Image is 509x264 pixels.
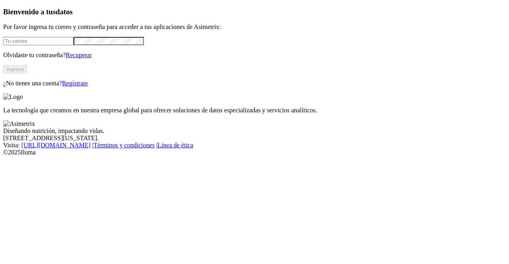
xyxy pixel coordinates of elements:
[3,120,35,127] img: Asimetrix
[3,142,506,149] div: Visita : | |
[3,52,506,59] p: Olvidaste tu contraseña?
[3,23,506,31] p: Por favor ingresa tu correo y contraseña para acceder a tus aplicaciones de Asimetrix:
[3,93,23,100] img: Logo
[62,80,88,87] a: Regístrate
[3,127,506,135] div: Diseñando nutrición, impactando vidas.
[3,107,506,114] p: La tecnología que creamos en nuestra empresa global para ofrecer soluciones de datos especializad...
[3,8,506,16] h3: Bienvenido a tus
[157,142,193,148] a: Línea de ética
[66,52,92,58] a: Recuperar
[56,8,73,16] span: datos
[21,142,91,148] a: [URL][DOMAIN_NAME]
[3,37,74,45] input: Tu correo
[3,135,506,142] div: [STREET_ADDRESS][US_STATE].
[3,149,506,156] div: © 2025 Iluma
[93,142,155,148] a: Términos y condiciones
[3,65,27,73] button: Ingresa
[3,80,506,87] p: ¿No tienes una cuenta?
